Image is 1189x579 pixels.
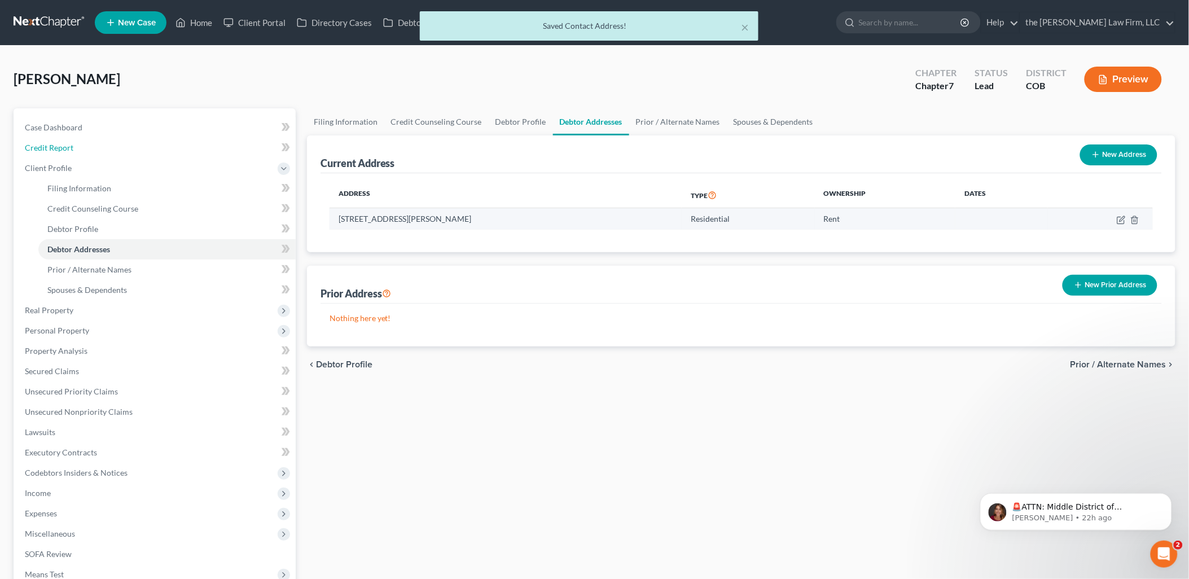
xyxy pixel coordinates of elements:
[38,239,296,260] a: Debtor Addresses
[16,422,296,442] a: Lawsuits
[25,163,72,173] span: Client Profile
[16,544,296,564] a: SOFA Review
[742,20,749,34] button: ×
[38,199,296,219] a: Credit Counseling Course
[25,549,72,559] span: SOFA Review
[25,427,55,437] span: Lawsuits
[307,360,372,369] button: chevron_left Debtor Profile
[915,67,957,80] div: Chapter
[949,80,954,91] span: 7
[975,67,1008,80] div: Status
[25,387,118,396] span: Unsecured Priority Claims
[1063,275,1157,296] button: New Prior Address
[47,183,111,193] span: Filing Information
[47,244,110,254] span: Debtor Addresses
[815,208,955,230] td: Rent
[14,71,120,87] span: [PERSON_NAME]
[38,280,296,300] a: Spouses & Dependents
[1026,80,1067,93] div: COB
[25,407,133,416] span: Unsecured Nonpriority Claims
[16,381,296,402] a: Unsecured Priority Claims
[25,468,128,477] span: Codebtors Insiders & Notices
[16,341,296,361] a: Property Analysis
[682,182,814,208] th: Type
[815,182,955,208] th: Ownership
[489,108,553,135] a: Debtor Profile
[16,442,296,463] a: Executory Contracts
[25,346,87,356] span: Property Analysis
[25,569,64,579] span: Means Test
[25,488,51,498] span: Income
[38,219,296,239] a: Debtor Profile
[629,108,727,135] a: Prior / Alternate Names
[316,360,372,369] span: Debtor Profile
[1070,360,1166,369] span: Prior / Alternate Names
[1026,67,1067,80] div: District
[975,80,1008,93] div: Lead
[682,208,814,230] td: Residential
[25,143,73,152] span: Credit Report
[25,529,75,538] span: Miscellaneous
[963,470,1189,549] iframe: Intercom notifications message
[553,108,629,135] a: Debtor Addresses
[727,108,820,135] a: Spouses & Dependents
[1070,360,1175,369] button: Prior / Alternate Names chevron_right
[47,224,98,234] span: Debtor Profile
[429,20,749,32] div: Saved Contact Address!
[1166,360,1175,369] i: chevron_right
[47,265,131,274] span: Prior / Alternate Names
[25,508,57,518] span: Expenses
[955,182,1047,208] th: Dates
[384,108,489,135] a: Credit Counseling Course
[330,182,682,208] th: Address
[25,366,79,376] span: Secured Claims
[307,108,384,135] a: Filing Information
[25,326,89,335] span: Personal Property
[321,287,391,300] div: Prior Address
[47,204,138,213] span: Credit Counseling Course
[321,156,395,170] div: Current Address
[1174,541,1183,550] span: 2
[38,260,296,280] a: Prior / Alternate Names
[16,402,296,422] a: Unsecured Nonpriority Claims
[330,208,682,230] td: [STREET_ADDRESS][PERSON_NAME]
[1085,67,1162,92] button: Preview
[1080,144,1157,165] button: New Address
[47,285,127,295] span: Spouses & Dependents
[25,122,82,132] span: Case Dashboard
[16,361,296,381] a: Secured Claims
[1151,541,1178,568] iframe: Intercom live chat
[25,305,73,315] span: Real Property
[330,313,1153,324] p: Nothing here yet!
[16,117,296,138] a: Case Dashboard
[38,178,296,199] a: Filing Information
[307,360,316,369] i: chevron_left
[16,138,296,158] a: Credit Report
[915,80,957,93] div: Chapter
[25,448,97,457] span: Executory Contracts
